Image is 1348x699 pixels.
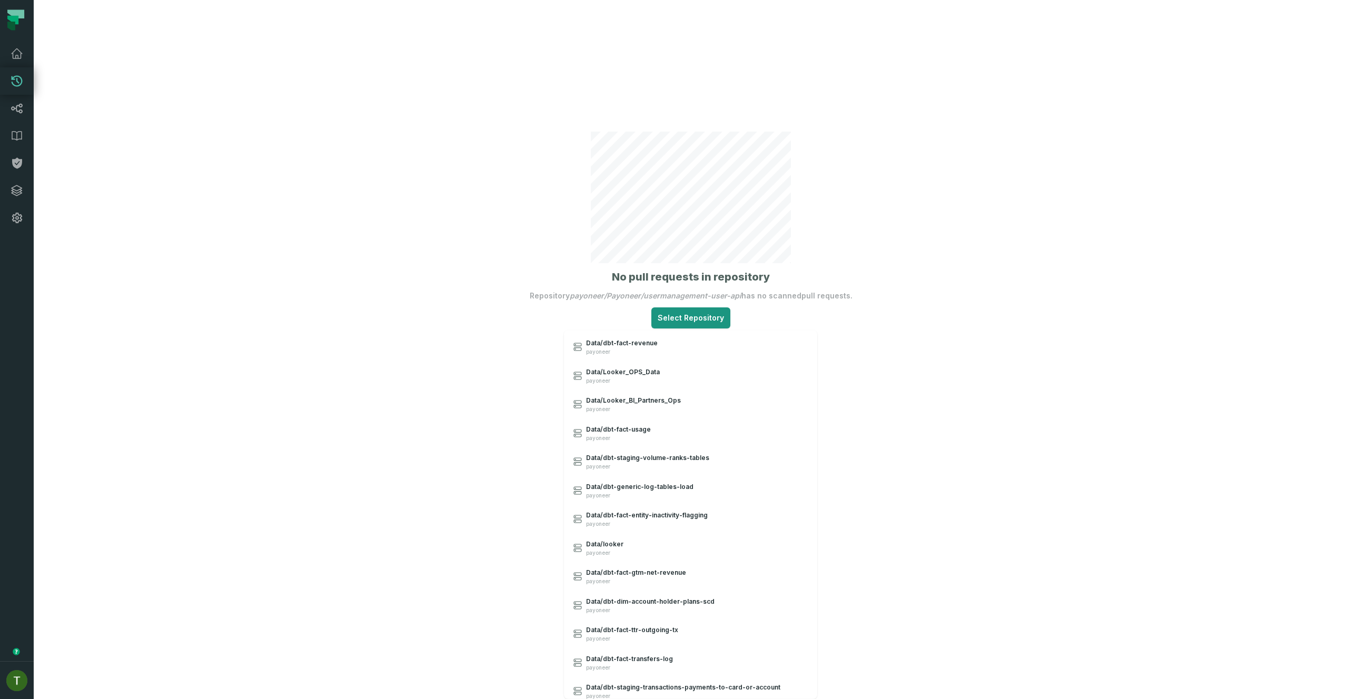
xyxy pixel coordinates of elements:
span: payoneer [586,463,709,470]
span: payoneer [586,406,681,413]
span: Data/dbt-fact-ttr-outgoing-tx [586,626,678,634]
span: payoneer [586,664,673,671]
span: Data/dbt-staging-transactions-payments-to-card-or-account [586,683,780,692]
div: Select Repository [564,331,817,699]
span: payoneer [586,549,623,556]
span: Data/Looker_OPS_Data [586,367,660,376]
div: Tooltip anchor [12,647,21,656]
span: payoneer [586,635,678,642]
span: Data/dbt-staging-volume-ranks-tables [586,454,709,462]
span: payoneer [586,348,658,355]
span: payoneer [586,606,715,613]
span: Data/Looker_BI_Partners_Ops [586,396,681,405]
span: payoneer [586,492,693,498]
span: Data/dbt-dim-account-holder-plans-scd [586,597,715,605]
span: Data/dbt-fact-transfers-log [586,654,673,663]
span: Data/dbt-generic-log-tables-load [586,482,693,491]
span: Data/dbt-fact-usage [586,425,651,433]
span: payoneer [586,434,651,441]
span: payoneer [586,578,686,585]
span: Data/dbt-fact-gtm-net-revenue [586,568,686,577]
span: Data/dbt-fact-revenue [586,339,658,347]
span: Data/looker [586,540,623,548]
span: payoneer [586,377,660,384]
span: payoneer [586,521,708,527]
span: Data/dbt-fact-entity-inactivity-flagging [586,511,708,520]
